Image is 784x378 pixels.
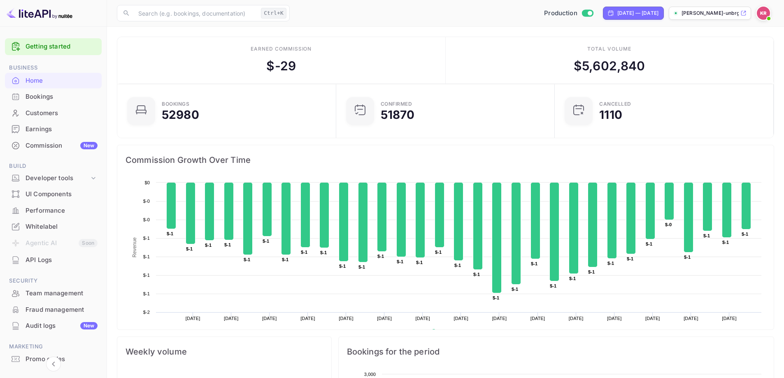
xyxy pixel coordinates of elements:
[5,186,102,202] a: UI Components
[5,171,102,186] div: Developer tools
[26,190,98,199] div: UI Components
[5,342,102,351] span: Marketing
[143,217,150,222] text: $-0
[607,316,622,321] text: [DATE]
[251,45,312,53] div: Earned commission
[244,257,250,262] text: $-1
[263,239,269,243] text: $-1
[26,76,98,86] div: Home
[26,92,98,102] div: Bookings
[132,237,137,257] text: Revenue
[530,316,545,321] text: [DATE]
[722,240,729,245] text: $-1
[5,138,102,154] div: CommissionNew
[607,261,614,266] text: $-1
[26,42,98,51] a: Getting started
[682,9,739,17] p: [PERSON_NAME]-unbrg.[PERSON_NAME]...
[569,276,576,281] text: $-1
[5,203,102,218] a: Performance
[703,233,710,238] text: $-1
[320,250,327,255] text: $-1
[5,105,102,121] a: Customers
[5,318,102,334] div: Audit logsNew
[26,174,89,183] div: Developer tools
[5,285,102,301] div: Team management
[492,316,507,321] text: [DATE]
[126,153,765,167] span: Commission Growth Over Time
[7,7,72,20] img: LiteAPI logo
[684,316,698,321] text: [DATE]
[46,357,61,371] button: Collapse navigation
[162,109,199,121] div: 52980
[358,264,365,269] text: $-1
[5,89,102,104] a: Bookings
[26,222,98,232] div: Whitelabel
[26,355,98,364] div: Promo codes
[5,138,102,153] a: CommissionNew
[454,263,461,268] text: $-1
[282,257,288,262] text: $-1
[5,121,102,137] a: Earnings
[645,316,660,321] text: [DATE]
[143,273,150,278] text: $-1
[339,316,354,321] text: [DATE]
[143,254,150,259] text: $-1
[617,9,658,17] div: [DATE] — [DATE]
[5,276,102,285] span: Security
[5,89,102,105] div: Bookings
[26,109,98,118] div: Customers
[224,242,231,247] text: $-1
[5,219,102,234] a: Whitelabel
[722,316,737,321] text: [DATE]
[167,231,173,236] text: $-1
[757,7,770,20] img: Kobus Roux
[541,9,596,18] div: Switch to Sandbox mode
[5,203,102,219] div: Performance
[473,272,480,277] text: $-1
[143,310,150,315] text: $-2
[5,73,102,89] div: Home
[599,109,622,121] div: 1110
[26,305,98,315] div: Fraud management
[301,250,307,255] text: $-1
[397,259,403,264] text: $-1
[5,318,102,333] a: Audit logsNew
[261,8,286,19] div: Ctrl+K
[347,345,765,358] span: Bookings for the period
[186,246,193,251] text: $-1
[80,322,98,329] div: New
[266,57,296,75] div: $ -29
[574,57,645,75] div: $ 5,602,840
[205,243,212,248] text: $-1
[684,255,691,260] text: $-1
[439,329,460,335] text: Revenue
[627,256,633,261] text: $-1
[5,38,102,55] div: Getting started
[224,316,239,321] text: [DATE]
[5,351,102,366] a: Promo codes
[493,295,499,300] text: $-1
[262,316,277,321] text: [DATE]
[512,287,518,292] text: $-1
[144,180,150,185] text: $0
[5,252,102,267] a: API Logs
[415,316,430,321] text: [DATE]
[5,285,102,301] a: Team management
[26,125,98,134] div: Earnings
[26,206,98,216] div: Performance
[381,109,415,121] div: 51870
[143,236,150,241] text: $-1
[416,260,423,265] text: $-1
[381,102,412,107] div: Confirmed
[364,372,375,377] text: 3,000
[300,316,315,321] text: [DATE]
[550,283,556,288] text: $-1
[665,222,672,227] text: $-0
[646,241,652,246] text: $-1
[133,5,258,21] input: Search (e.g. bookings, documentation)
[599,102,631,107] div: CANCELLED
[26,321,98,331] div: Audit logs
